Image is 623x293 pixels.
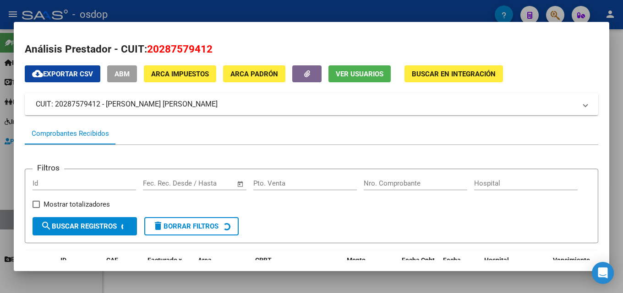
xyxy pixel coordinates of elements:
button: ARCA Impuestos [144,65,216,82]
datatable-header-cell: Fecha Recibido [439,250,481,291]
span: ARCA Padrón [230,70,278,78]
span: Ver Usuarios [336,70,383,78]
datatable-header-cell: CPBT [251,250,343,291]
datatable-header-cell: Fecha Cpbt [398,250,439,291]
datatable-header-cell: CAE [103,250,144,291]
datatable-header-cell: Area [194,250,251,291]
mat-expansion-panel-header: CUIT: 20287579412 - [PERSON_NAME] [PERSON_NAME] [25,93,598,115]
mat-panel-title: CUIT: 20287579412 - [PERSON_NAME] [PERSON_NAME] [36,99,576,110]
span: Buscar Registros [41,222,117,230]
span: Mostrar totalizadores [44,199,110,210]
button: ARCA Padrón [223,65,285,82]
span: ABM [115,70,130,78]
span: Fecha Cpbt [402,256,435,264]
div: Comprobantes Recibidos [32,128,109,139]
span: CAE [106,256,118,264]
button: Exportar CSV [25,65,100,82]
button: Borrar Filtros [144,217,239,235]
h2: Análisis Prestador - CUIT: [25,42,598,57]
datatable-header-cell: ID [57,250,103,291]
button: Ver Usuarios [328,65,391,82]
mat-icon: cloud_download [32,68,43,79]
span: Borrar Filtros [153,222,219,230]
button: ABM [107,65,137,82]
div: Open Intercom Messenger [592,262,614,284]
span: Vencimiento Auditoría [553,256,590,274]
mat-icon: delete [153,220,164,231]
span: ARCA Impuestos [151,70,209,78]
span: Buscar en Integración [412,70,496,78]
button: Buscar en Integración [404,65,503,82]
span: Area [198,256,212,264]
datatable-header-cell: Vencimiento Auditoría [549,250,590,291]
datatable-header-cell: Hospital [481,250,549,291]
button: Buscar Registros [33,217,137,235]
datatable-header-cell: Monto [343,250,398,291]
datatable-header-cell: Facturado x Orden De [144,250,194,291]
input: Fecha fin [188,179,233,187]
mat-icon: search [41,220,52,231]
span: ID [60,256,66,264]
span: 20287579412 [147,43,213,55]
input: Fecha inicio [143,179,180,187]
h3: Filtros [33,162,64,174]
button: Open calendar [235,179,246,189]
span: Exportar CSV [32,70,93,78]
span: Facturado x Orden De [148,256,182,274]
span: Hospital [484,256,509,264]
span: Monto [347,256,366,264]
span: Fecha Recibido [443,256,469,274]
span: CPBT [255,256,272,264]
